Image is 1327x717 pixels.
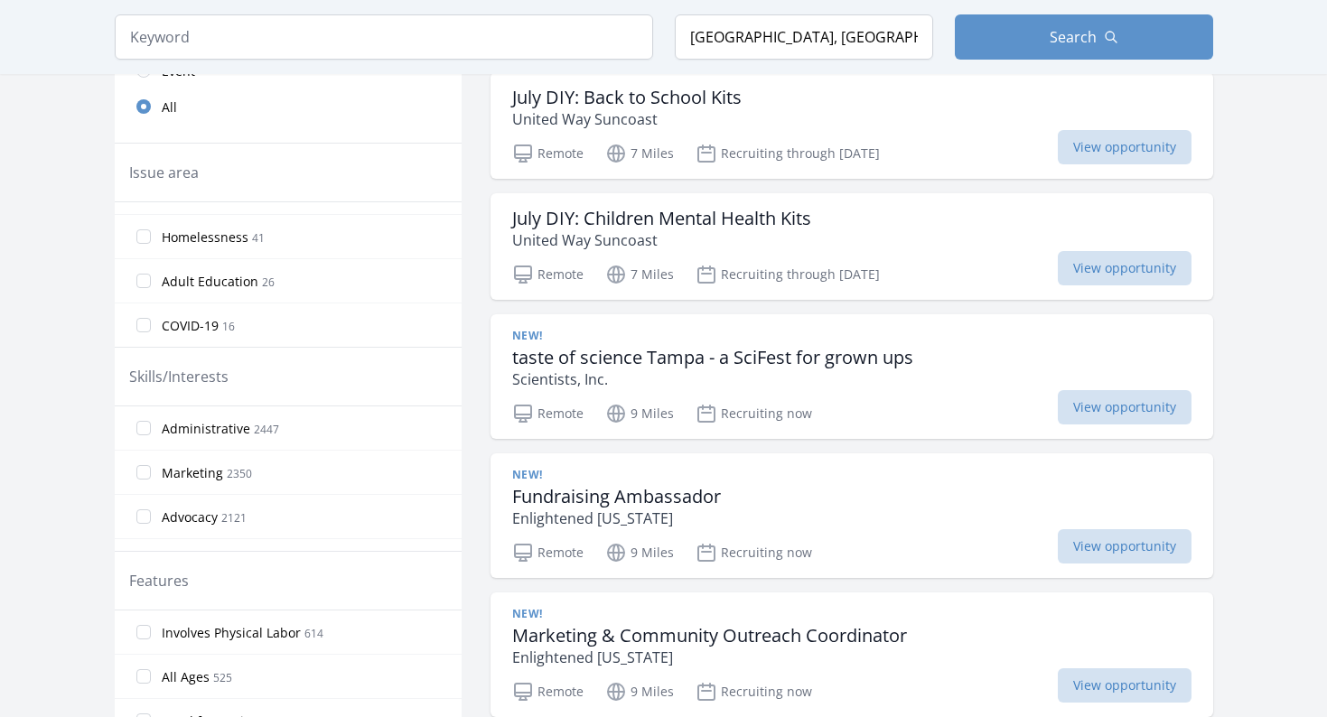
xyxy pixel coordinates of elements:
span: Involves Physical Labor [162,624,301,642]
h3: July DIY: Children Mental Health Kits [512,208,811,229]
legend: Skills/Interests [129,366,229,387]
p: 7 Miles [605,143,674,164]
input: COVID-19 16 [136,318,151,332]
p: 7 Miles [605,264,674,285]
input: Homelessness 41 [136,229,151,244]
h3: Marketing & Community Outreach Coordinator [512,625,907,647]
span: 16 [222,319,235,334]
input: Keyword [115,14,653,60]
span: Advocacy [162,508,218,526]
p: United Way Suncoast [512,108,742,130]
input: Location [675,14,933,60]
span: Adult Education [162,273,258,291]
span: Administrative [162,420,250,438]
h3: Fundraising Ambassador [512,486,721,507]
p: Remote [512,403,584,424]
p: 9 Miles [605,542,674,563]
input: All Ages 525 [136,669,151,684]
a: July DIY: Back to School Kits United Way Suncoast Remote 7 Miles Recruiting through [DATE] View o... [491,72,1213,179]
p: Recruiting through [DATE] [696,264,880,285]
span: 525 [213,670,232,685]
a: All [115,88,462,125]
span: View opportunity [1058,529,1191,563]
p: 9 Miles [605,403,674,424]
span: 2121 [221,510,247,526]
p: Remote [512,143,584,164]
span: Homelessness [162,228,248,247]
p: United Way Suncoast [512,229,811,251]
span: Search [1050,26,1097,48]
span: Marketing [162,464,223,482]
span: COVID-19 [162,317,219,335]
a: New! taste of science Tampa - a SciFest for grown ups Scientists, Inc. Remote 9 Miles Recruiting ... [491,314,1213,439]
span: New! [512,468,543,482]
button: Search [955,14,1213,60]
legend: Features [129,570,189,591]
p: Enlightened [US_STATE] [512,507,721,529]
span: View opportunity [1058,130,1191,164]
h3: taste of science Tampa - a SciFest for grown ups [512,347,913,368]
p: Recruiting now [696,542,812,563]
p: Remote [512,264,584,285]
p: Recruiting now [696,681,812,703]
a: July DIY: Children Mental Health Kits United Way Suncoast Remote 7 Miles Recruiting through [DATE... [491,193,1213,300]
span: 2447 [254,422,279,437]
span: View opportunity [1058,390,1191,424]
p: Recruiting now [696,403,812,424]
p: Remote [512,681,584,703]
input: Involves Physical Labor 614 [136,625,151,639]
a: New! Fundraising Ambassador Enlightened [US_STATE] Remote 9 Miles Recruiting now View opportunity [491,453,1213,578]
span: 41 [252,230,265,246]
span: All Ages [162,668,210,686]
span: New! [512,329,543,343]
h3: July DIY: Back to School Kits [512,87,742,108]
span: 2350 [227,466,252,481]
legend: Issue area [129,162,199,183]
span: All [162,98,177,116]
input: Adult Education 26 [136,274,151,288]
span: View opportunity [1058,251,1191,285]
input: Marketing 2350 [136,465,151,480]
p: 9 Miles [605,681,674,703]
a: New! Marketing & Community Outreach Coordinator Enlightened [US_STATE] Remote 9 Miles Recruiting ... [491,592,1213,717]
p: Remote [512,542,584,563]
span: View opportunity [1058,668,1191,703]
input: Administrative 2447 [136,421,151,435]
p: Scientists, Inc. [512,368,913,390]
span: 26 [262,275,275,290]
p: Recruiting through [DATE] [696,143,880,164]
input: Advocacy 2121 [136,509,151,524]
span: 614 [304,626,323,641]
span: New! [512,607,543,621]
p: Enlightened [US_STATE] [512,647,907,668]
